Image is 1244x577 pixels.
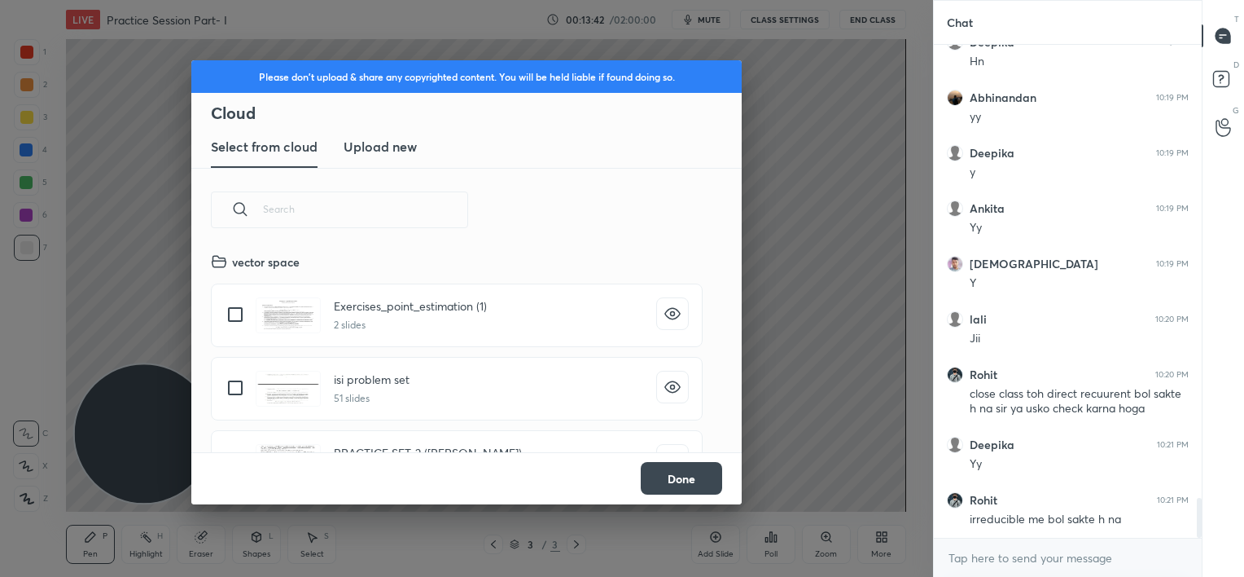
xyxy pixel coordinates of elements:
[970,275,1189,292] div: Y
[970,512,1189,528] div: irreducible me bol sakte h na
[970,312,987,327] h6: lali
[344,137,417,156] h3: Upload new
[947,311,963,328] img: default.png
[1155,315,1189,324] div: 10:20 PM
[970,165,1189,181] div: y
[211,137,318,156] h3: Select from cloud
[191,60,742,93] div: Please don't upload & share any copyrighted content. You will be held liable if found doing so.
[191,247,722,452] div: grid
[970,368,997,382] h6: Rohit
[1233,59,1239,71] p: D
[334,297,487,315] h4: Exercises_point_estimation (1)
[1233,104,1239,117] p: G
[934,45,1202,538] div: grid
[947,200,963,217] img: default.png
[970,493,997,508] h6: Rohit
[947,256,963,272] img: c45aa34c5ceb498eabd9c86759d599e2.jpg
[947,90,963,106] img: c6087c63698944fd8a187e9bbc432ef1.jpg
[947,437,963,453] img: default.png
[970,54,1189,70] div: Hn
[1156,148,1189,158] div: 10:19 PM
[970,386,1189,417] div: close class toh direct recuurent bol sakte h na sir ya usko check karna hoga
[263,174,468,244] input: Search
[256,444,321,480] img: 1672830447UTPLC6.pdf
[970,109,1189,126] div: yy
[1156,93,1189,103] div: 10:19 PM
[970,438,1014,452] h6: Deepika
[970,257,1098,271] h6: [DEMOGRAPHIC_DATA]
[334,318,487,333] h5: 2 slides
[934,1,986,44] p: Chat
[232,253,300,271] h4: vector space
[970,201,1005,216] h6: Ankita
[1234,13,1239,25] p: T
[211,103,742,124] h2: Cloud
[334,444,522,461] h4: PRACTICE SET-2 ([PERSON_NAME])
[947,367,963,383] img: 510ebc19f8734d96b43c8e4fc9fbdc4e.jpg
[970,331,1189,347] div: Jii
[1157,496,1189,505] div: 10:21 PM
[641,462,722,495] button: Done
[1155,370,1189,380] div: 10:20 PM
[334,371,410,388] h4: isi problem set
[1157,440,1189,450] div: 10:21 PM
[970,220,1189,236] div: Yy
[334,391,410,406] h5: 51 slides
[970,456,1189,473] div: Yy
[970,90,1036,105] h6: Abhinandan
[1156,204,1189,214] div: 10:19 PM
[1156,259,1189,269] div: 10:19 PM
[947,145,963,161] img: default.png
[256,371,321,407] img: 1672830447EOHM0Q.pdf
[947,492,963,509] img: 510ebc19f8734d96b43c8e4fc9fbdc4e.jpg
[970,146,1014,161] h6: Deepika
[256,297,321,333] img: 16728304476QYXTF.pdf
